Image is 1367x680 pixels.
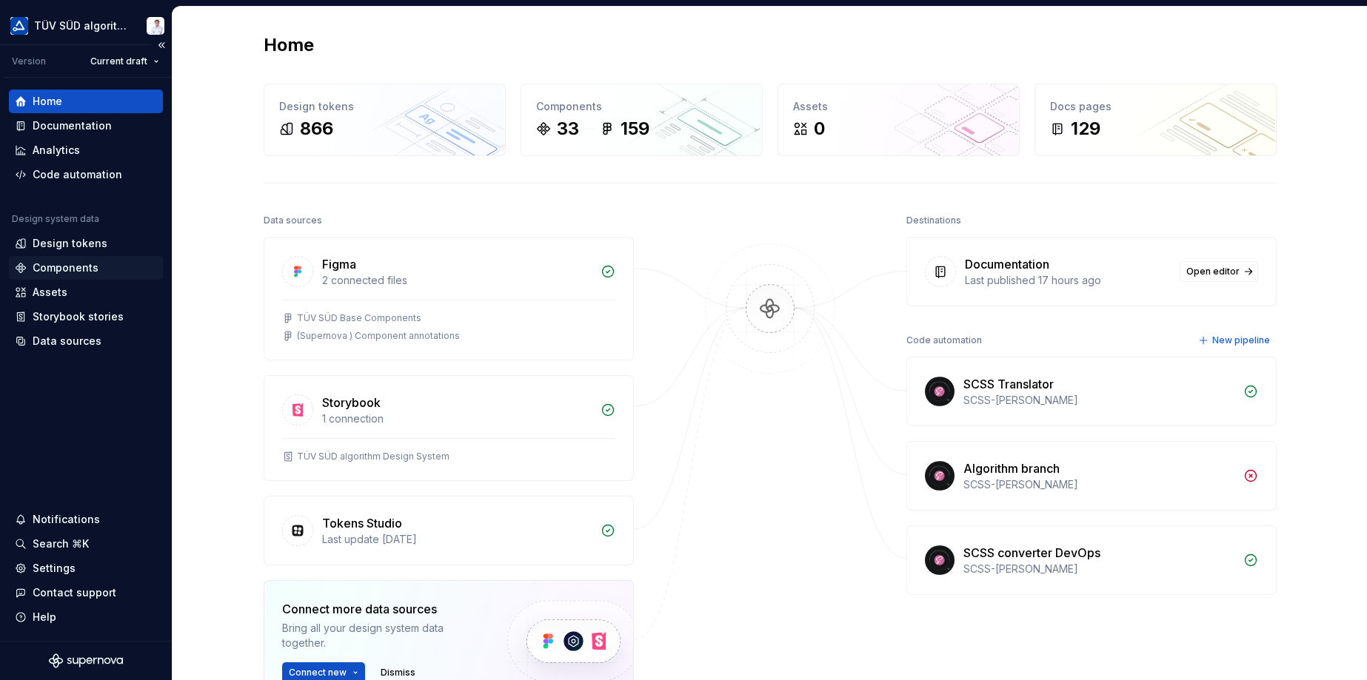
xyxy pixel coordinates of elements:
[963,544,1100,562] div: SCSS converter DevOps
[9,305,163,329] a: Storybook stories
[9,163,163,186] a: Code automation
[778,84,1020,156] a: Assets0
[9,256,163,280] a: Components
[9,114,163,138] a: Documentation
[793,99,1004,114] div: Assets
[297,330,460,342] div: (Supernova ) Component annotations
[33,167,122,182] div: Code automation
[963,393,1234,408] div: SCSS-[PERSON_NAME]
[264,210,322,231] div: Data sources
[9,138,163,162] a: Analytics
[12,213,99,225] div: Design system data
[536,99,747,114] div: Components
[322,255,356,273] div: Figma
[1186,266,1240,277] span: Open editor
[9,280,163,304] a: Assets
[906,210,961,231] div: Destinations
[965,255,1049,273] div: Documentation
[322,411,592,426] div: 1 connection
[33,561,76,576] div: Settings
[33,309,124,324] div: Storybook stories
[9,508,163,531] button: Notifications
[9,556,163,580] a: Settings
[282,621,482,650] div: Bring all your design system data together.
[33,536,89,551] div: Search ⌘K
[33,94,62,109] div: Home
[1180,261,1258,282] a: Open editor
[3,10,169,41] button: TÜV SÜD algorithmChristian Heydt
[322,532,592,547] div: Last update [DATE]
[963,459,1060,477] div: Algorithm branch
[963,375,1054,393] div: SCSS Translator
[521,84,763,156] a: Components33159
[264,237,634,360] a: Figma2 connected filesTÜV SÜD Base Components(Supernova ) Component annotations
[264,375,634,481] a: Storybook1 connectionTÜV SÜD algorithm Design System
[84,51,166,72] button: Current draft
[264,33,314,57] h2: Home
[49,653,123,668] svg: Supernova Logo
[300,117,333,141] div: 866
[33,285,67,300] div: Assets
[33,610,56,625] div: Help
[322,514,402,532] div: Tokens Studio
[289,667,347,679] span: Connect new
[12,55,46,67] div: Version
[381,667,415,679] span: Dismiss
[1035,84,1277,156] a: Docs pages129
[965,273,1171,288] div: Last published 17 hours ago
[9,605,163,629] button: Help
[33,585,116,600] div: Contact support
[282,600,482,618] div: Connect more data sources
[33,143,80,158] div: Analytics
[1194,330,1277,351] button: New pipeline
[9,532,163,556] button: Search ⌘K
[9,329,163,353] a: Data sources
[33,118,112,133] div: Documentation
[147,17,164,35] img: Christian Heydt
[297,451,449,462] div: TÜV SÜD algorithm Design System
[1212,334,1270,346] span: New pipeline
[33,334,101,349] div: Data sources
[1050,99,1261,114] div: Docs pages
[963,562,1234,576] div: SCSS-[PERSON_NAME]
[1071,117,1100,141] div: 129
[90,55,147,67] span: Current draft
[322,394,381,411] div: Storybook
[264,84,506,156] a: Design tokens866
[297,312,421,324] div: TÜV SÜD Base Components
[621,117,649,141] div: 159
[33,260,98,275] div: Components
[9,232,163,255] a: Design tokens
[9,90,163,113] a: Home
[10,17,28,35] img: b580ff83-5aa9-44e3-bf1e-f2d94e587a2d.png
[557,117,579,141] div: 33
[33,512,100,527] div: Notifications
[264,496,634,565] a: Tokens StudioLast update [DATE]
[906,330,982,351] div: Code automation
[33,236,107,251] div: Design tokens
[34,18,129,33] div: TÜV SÜD algorithm
[963,477,1234,492] div: SCSS-[PERSON_NAME]
[814,117,825,141] div: 0
[9,581,163,605] button: Contact support
[322,273,592,288] div: 2 connected files
[279,99,490,114] div: Design tokens
[151,35,172,55] button: Collapse sidebar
